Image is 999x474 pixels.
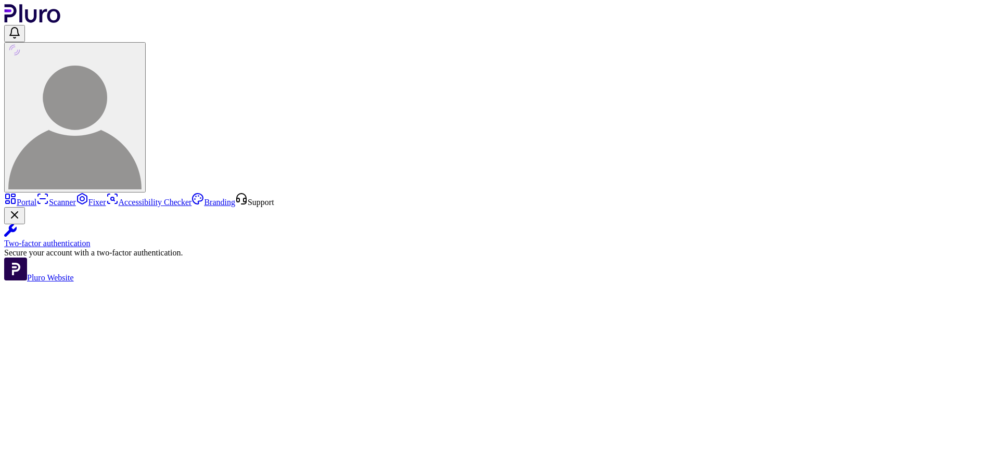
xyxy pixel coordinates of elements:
[4,273,74,282] a: Open Pluro Website
[4,207,25,224] button: Close Two-factor authentication notification
[4,25,25,42] button: Open notifications, you have undefined new notifications
[4,198,36,207] a: Portal
[8,56,142,189] img: User avatar
[36,198,76,207] a: Scanner
[4,239,995,248] div: Two-factor authentication
[4,42,146,193] button: User avatar
[4,193,995,283] aside: Sidebar menu
[191,198,235,207] a: Branding
[76,198,106,207] a: Fixer
[4,16,61,24] a: Logo
[235,198,274,207] a: Open Support screen
[4,224,995,248] a: Two-factor authentication
[4,248,995,258] div: Secure your account with a two-factor authentication.
[106,198,192,207] a: Accessibility Checker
